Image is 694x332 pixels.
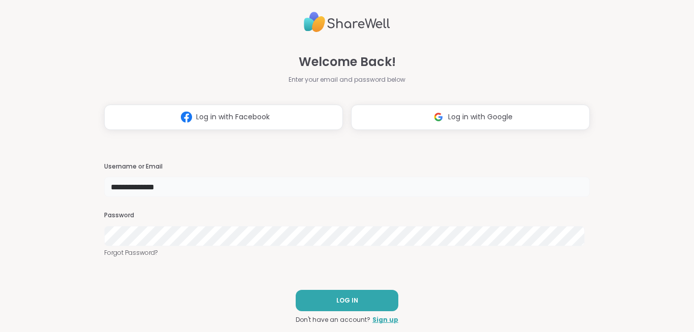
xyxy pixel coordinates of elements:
span: Log in with Google [448,112,513,122]
span: LOG IN [336,296,358,305]
img: ShareWell Logomark [177,108,196,126]
img: ShareWell Logomark [429,108,448,126]
h3: Username or Email [104,162,590,171]
button: Log in with Facebook [104,105,343,130]
h3: Password [104,211,590,220]
a: Sign up [372,315,398,324]
button: LOG IN [296,290,398,311]
span: Log in with Facebook [196,112,270,122]
span: Welcome Back! [299,53,396,71]
span: Don't have an account? [296,315,370,324]
span: Enter your email and password below [289,75,405,84]
img: ShareWell Logo [304,8,390,37]
button: Log in with Google [351,105,590,130]
a: Forgot Password? [104,248,590,257]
